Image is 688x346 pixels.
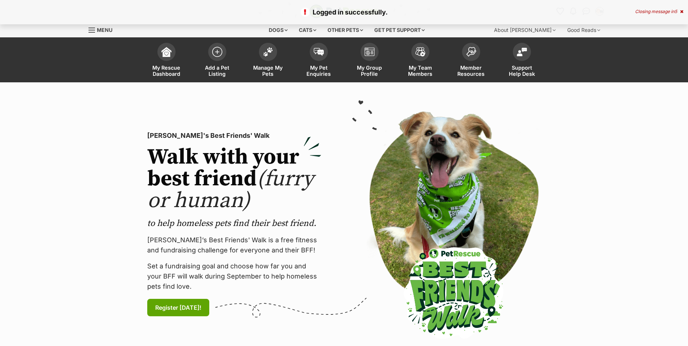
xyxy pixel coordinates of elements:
span: My Group Profile [353,65,386,77]
a: My Rescue Dashboard [141,39,192,82]
span: My Pet Enquiries [302,65,335,77]
span: Menu [97,27,112,33]
img: dashboard-icon-eb2f2d2d3e046f16d808141f083e7271f6b2e854fb5c12c21221c1fb7104beca.svg [161,47,172,57]
span: (furry or human) [147,165,314,214]
div: Good Reads [562,23,605,37]
a: My Group Profile [344,39,395,82]
h2: Walk with your best friend [147,147,321,212]
span: Support Help Desk [506,65,538,77]
a: My Team Members [395,39,446,82]
a: Menu [88,23,118,36]
a: Manage My Pets [243,39,293,82]
a: My Pet Enquiries [293,39,344,82]
p: Set a fundraising goal and choose how far you and your BFF will walk during September to help hom... [147,261,321,292]
span: Register [DATE]! [155,303,201,312]
a: Member Resources [446,39,497,82]
img: pet-enquiries-icon-7e3ad2cf08bfb03b45e93fb7055b45f3efa6380592205ae92323e6603595dc1f.svg [314,48,324,56]
span: Manage My Pets [252,65,284,77]
img: add-pet-listing-icon-0afa8454b4691262ce3f59096e99ab1cd57d4a30225e0717b998d2c9b9846f56.svg [212,47,222,57]
span: My Rescue Dashboard [150,65,183,77]
span: Add a Pet Listing [201,65,234,77]
img: group-profile-icon-3fa3cf56718a62981997c0bc7e787c4b2cf8bcc04b72c1350f741eb67cf2f40e.svg [364,48,375,56]
a: Support Help Desk [497,39,547,82]
span: My Team Members [404,65,437,77]
img: manage-my-pets-icon-02211641906a0b7f246fdf0571729dbe1e7629f14944591b6c1af311fb30b64b.svg [263,47,273,57]
div: About [PERSON_NAME] [489,23,561,37]
p: to help homeless pets find their best friend. [147,218,321,229]
div: Get pet support [369,23,430,37]
span: Member Resources [455,65,487,77]
img: team-members-icon-5396bd8760b3fe7c0b43da4ab00e1e3bb1a5d9ba89233759b79545d2d3fc5d0d.svg [415,47,425,57]
img: help-desk-icon-fdf02630f3aa405de69fd3d07c3f3aa587a6932b1a1747fa1d2bba05be0121f9.svg [517,48,527,56]
a: Add a Pet Listing [192,39,243,82]
a: Register [DATE]! [147,299,209,316]
p: [PERSON_NAME]'s Best Friends' Walk [147,131,321,141]
p: [PERSON_NAME]’s Best Friends' Walk is a free fitness and fundraising challenge for everyone and t... [147,235,321,255]
div: Other pets [322,23,368,37]
img: member-resources-icon-8e73f808a243e03378d46382f2149f9095a855e16c252ad45f914b54edf8863c.svg [466,47,476,57]
div: Cats [294,23,321,37]
div: Dogs [264,23,293,37]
